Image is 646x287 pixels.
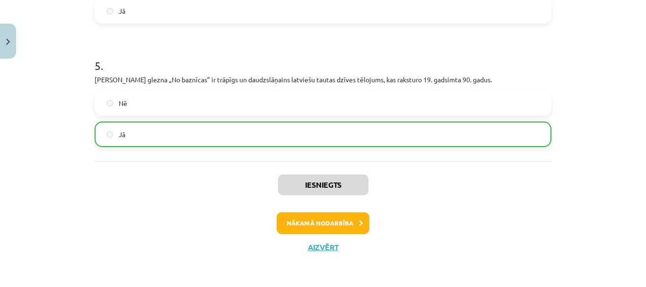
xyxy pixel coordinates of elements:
[119,98,127,108] span: Nē
[119,6,125,16] span: Jā
[95,75,551,85] p: [PERSON_NAME] glezna „No baznīcas” ir trāpīgs un daudzslāņains latviešu tautas dzīves tēlojums, k...
[107,131,113,138] input: Jā
[277,212,369,234] button: Nākamā nodarbība
[119,130,125,139] span: Jā
[6,39,10,45] img: icon-close-lesson-0947bae3869378f0d4975bcd49f059093ad1ed9edebbc8119c70593378902aed.svg
[278,174,368,195] button: Iesniegts
[305,243,341,252] button: Aizvērt
[107,100,113,106] input: Nē
[95,43,551,72] h1: 5 .
[107,8,113,14] input: Jā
